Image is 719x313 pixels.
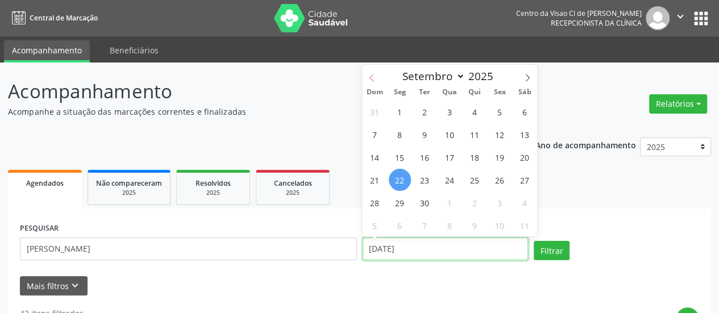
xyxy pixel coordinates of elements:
a: Beneficiários [102,40,167,60]
img: img [646,6,670,30]
span: Setembro 30, 2025 [414,191,436,214]
span: Cancelados [274,178,312,188]
p: Ano de acompanhamento [535,137,636,152]
span: Setembro 12, 2025 [489,123,511,145]
a: Acompanhamento [4,40,90,62]
button: Filtrar [534,241,570,260]
span: Setembro 13, 2025 [514,123,536,145]
span: Outubro 5, 2025 [364,214,386,236]
span: Setembro 26, 2025 [489,169,511,191]
span: Agosto 31, 2025 [364,101,386,123]
span: Qui [462,89,487,96]
span: Outubro 11, 2025 [514,214,536,236]
div: 2025 [185,189,242,197]
span: Setembro 27, 2025 [514,169,536,191]
span: Agendados [26,178,64,188]
span: Sáb [512,89,537,96]
select: Month [397,68,466,84]
span: Outubro 7, 2025 [414,214,436,236]
button: Mais filtroskeyboard_arrow_down [20,276,88,296]
div: 2025 [96,189,162,197]
span: Outubro 3, 2025 [489,191,511,214]
span: Outubro 4, 2025 [514,191,536,214]
p: Acompanhe a situação das marcações correntes e finalizadas [8,106,500,118]
span: Setembro 28, 2025 [364,191,386,214]
span: Resolvidos [196,178,231,188]
span: Setembro 18, 2025 [464,146,486,168]
span: Outubro 8, 2025 [439,214,461,236]
span: Setembro 11, 2025 [464,123,486,145]
span: Setembro 20, 2025 [514,146,536,168]
button: apps [691,9,711,28]
span: Setembro 7, 2025 [364,123,386,145]
i:  [674,10,687,23]
span: Outubro 10, 2025 [489,214,511,236]
span: Não compareceram [96,178,162,188]
label: PESQUISAR [20,220,59,237]
span: Outubro 9, 2025 [464,214,486,236]
div: Centro da Visao Cl de [PERSON_NAME] [516,9,642,18]
span: Qua [437,89,462,96]
span: Setembro 3, 2025 [439,101,461,123]
span: Setembro 14, 2025 [364,146,386,168]
div: 2025 [264,189,321,197]
input: Nome, código do beneficiário ou CPF [20,237,357,260]
a: Central de Marcação [8,9,98,27]
span: Setembro 19, 2025 [489,146,511,168]
span: Ter [412,89,437,96]
i: keyboard_arrow_down [69,279,81,292]
span: Setembro 25, 2025 [464,169,486,191]
span: Recepcionista da clínica [551,18,642,28]
span: Setembro 10, 2025 [439,123,461,145]
span: Seg [387,89,412,96]
span: Sex [487,89,512,96]
span: Setembro 15, 2025 [389,146,411,168]
span: Outubro 2, 2025 [464,191,486,214]
span: Setembro 17, 2025 [439,146,461,168]
input: Selecione um intervalo [363,237,528,260]
span: Setembro 9, 2025 [414,123,436,145]
span: Dom [362,89,387,96]
span: Setembro 8, 2025 [389,123,411,145]
input: Year [465,69,502,84]
button:  [670,6,691,30]
span: Setembro 6, 2025 [514,101,536,123]
span: Central de Marcação [30,13,98,23]
span: Setembro 1, 2025 [389,101,411,123]
span: Setembro 23, 2025 [414,169,436,191]
span: Setembro 24, 2025 [439,169,461,191]
span: Setembro 22, 2025 [389,169,411,191]
span: Setembro 21, 2025 [364,169,386,191]
span: Setembro 16, 2025 [414,146,436,168]
span: Outubro 1, 2025 [439,191,461,214]
span: Outubro 6, 2025 [389,214,411,236]
p: Acompanhamento [8,77,500,106]
span: Setembro 29, 2025 [389,191,411,214]
span: Setembro 5, 2025 [489,101,511,123]
button: Relatórios [649,94,707,114]
span: Setembro 2, 2025 [414,101,436,123]
span: Setembro 4, 2025 [464,101,486,123]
